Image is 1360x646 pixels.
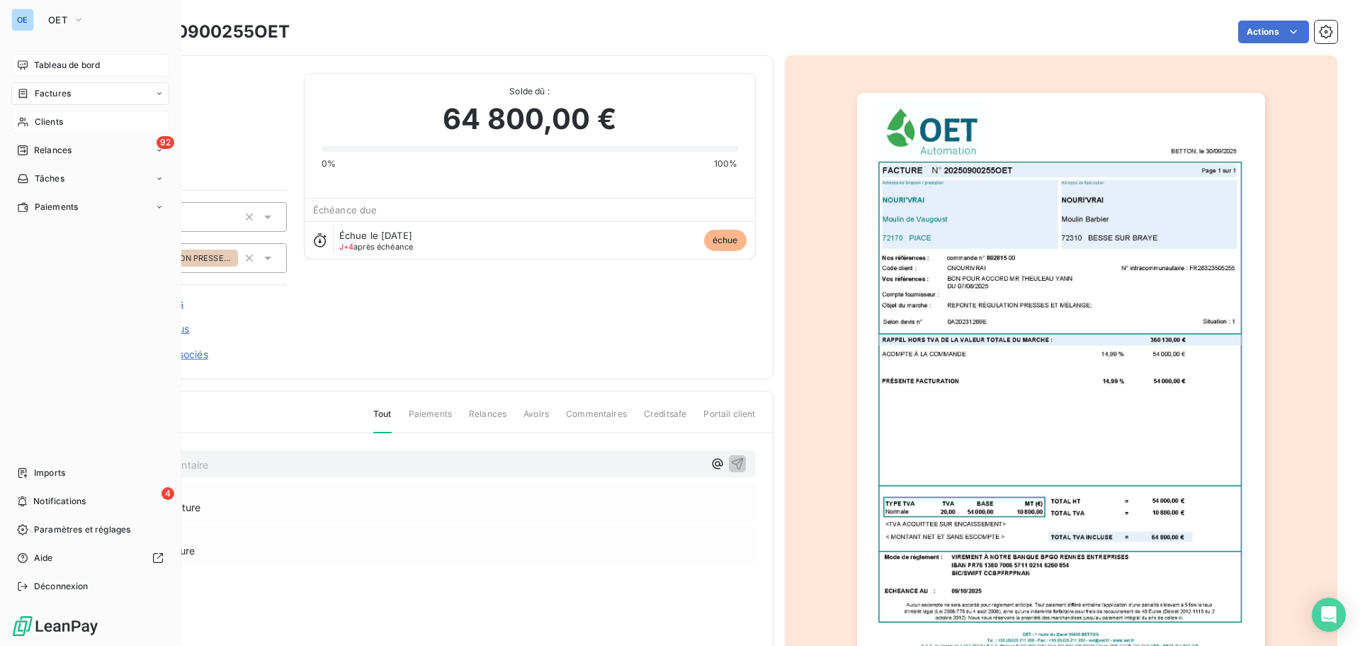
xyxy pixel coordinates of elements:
span: 92 [157,136,174,149]
span: Tableau de bord [34,59,100,72]
button: Actions [1238,21,1309,43]
span: OET [48,14,67,26]
span: Aide [34,552,53,564]
span: Paiements [409,408,452,432]
div: Open Intercom Messenger [1312,598,1346,632]
span: 4 [161,487,174,500]
span: Factures [35,87,71,100]
span: Portail client [703,408,755,432]
span: 100% [714,157,738,170]
div: OE [11,9,34,31]
span: 64 800,00 € [443,98,616,140]
a: Aide [11,547,169,569]
span: Tout [373,408,392,433]
span: Solde dû : [322,85,738,98]
span: Notifications [33,495,86,508]
span: CNOURIVRAI [111,90,287,101]
span: Tâches [35,172,64,185]
span: Relances [469,408,506,432]
span: 0% [322,157,336,170]
span: Clients [35,116,63,128]
span: Creditsafe [644,408,687,432]
span: après échéance [339,243,414,251]
span: Déconnexion [34,580,89,593]
span: Commentaires [566,408,627,432]
span: Avoirs [523,408,549,432]
span: Échue le [DATE] [339,230,412,241]
span: Imports [34,467,65,479]
span: J+4 [339,242,353,252]
span: Échéance due [313,204,378,216]
span: Paiements [35,201,78,213]
span: Paramètres et réglages [34,523,130,536]
span: échue [704,230,747,251]
img: Logo LeanPay [11,615,99,637]
h3: 20250900255OET [132,19,290,45]
span: Relances [34,144,72,157]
